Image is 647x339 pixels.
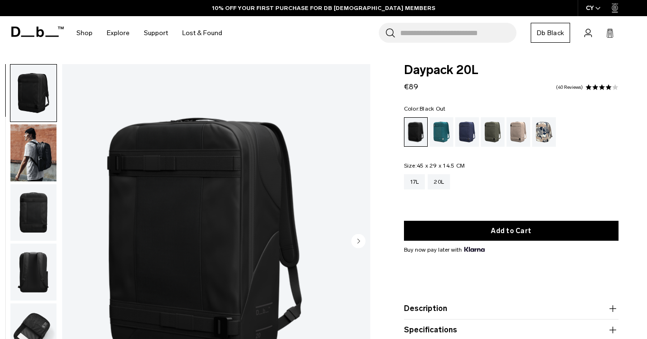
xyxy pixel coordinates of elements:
[404,174,425,189] a: 17L
[10,64,57,122] button: Daypack 20L Black Out
[404,163,465,169] legend: Size:
[417,162,465,169] span: 45 x 29 x 14.5 CM
[404,221,619,241] button: Add to Cart
[404,117,428,147] a: Black Out
[144,16,168,50] a: Support
[404,82,418,91] span: €89
[404,106,446,112] legend: Color:
[107,16,130,50] a: Explore
[10,124,57,182] button: Daypack 20L Black Out
[428,174,450,189] a: 20L
[420,105,445,112] span: Black Out
[404,64,619,76] span: Daypack 20L
[10,184,57,242] button: Daypack 20L Black Out
[404,324,619,336] button: Specifications
[556,85,583,90] a: 40 reviews
[10,244,56,301] img: Daypack 20L Black Out
[10,65,56,122] img: Daypack 20L Black Out
[182,16,222,50] a: Lost & Found
[69,16,229,50] nav: Main Navigation
[351,234,366,250] button: Next slide
[430,117,453,147] a: Midnight Teal
[10,124,56,181] img: Daypack 20L Black Out
[455,117,479,147] a: Blue Hour
[76,16,93,50] a: Shop
[532,117,556,147] a: Line Cluster
[10,243,57,301] button: Daypack 20L Black Out
[506,117,530,147] a: Fogbow Beige
[481,117,505,147] a: Moss Green
[10,184,56,241] img: Daypack 20L Black Out
[212,4,435,12] a: 10% OFF YOUR FIRST PURCHASE FOR DB [DEMOGRAPHIC_DATA] MEMBERS
[464,247,485,252] img: {"height" => 20, "alt" => "Klarna"}
[531,23,570,43] a: Db Black
[404,303,619,314] button: Description
[404,245,485,254] span: Buy now pay later with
